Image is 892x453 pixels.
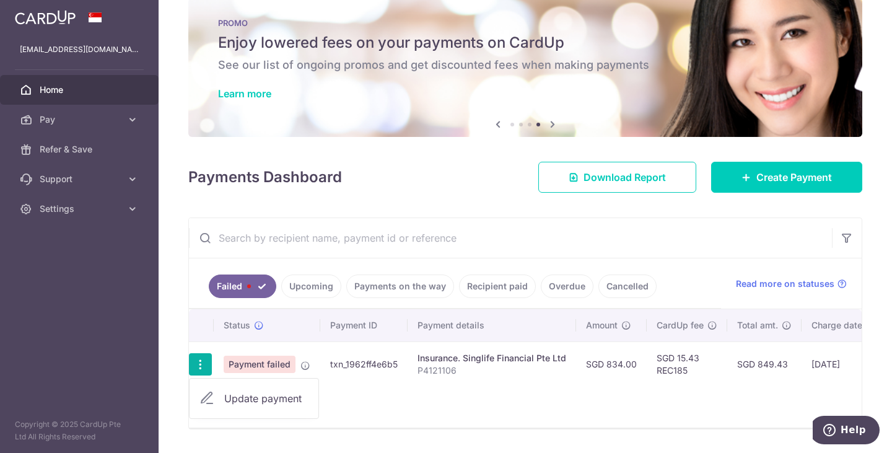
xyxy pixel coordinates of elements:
[576,341,647,387] td: SGD 834.00
[40,203,121,215] span: Settings
[598,275,657,298] a: Cancelled
[15,10,76,25] img: CardUp
[408,309,576,341] th: Payment details
[320,341,408,387] td: txn_1962ff4e6b5
[346,275,454,298] a: Payments on the way
[756,170,832,185] span: Create Payment
[40,84,121,96] span: Home
[736,278,847,290] a: Read more on statuses
[418,364,566,377] p: P4121106
[736,278,834,290] span: Read more on statuses
[218,18,833,28] p: PROMO
[584,170,666,185] span: Download Report
[813,416,880,447] iframe: Opens a widget where you can find more information
[40,173,121,185] span: Support
[224,319,250,332] span: Status
[20,43,139,56] p: [EMAIL_ADDRESS][DOMAIN_NAME]
[218,58,833,73] h6: See our list of ongoing promos and get discounted fees when making payments
[586,319,618,332] span: Amount
[657,319,704,332] span: CardUp fee
[647,341,727,387] td: SGD 15.43 REC185
[320,309,408,341] th: Payment ID
[802,341,886,387] td: [DATE]
[209,275,276,298] a: Failed
[538,162,696,193] a: Download Report
[541,275,593,298] a: Overdue
[459,275,536,298] a: Recipient paid
[811,319,862,332] span: Charge date
[40,143,121,156] span: Refer & Save
[281,275,341,298] a: Upcoming
[418,352,566,364] div: Insurance. Singlife Financial Pte Ltd
[218,33,833,53] h5: Enjoy lowered fees on your payments on CardUp
[218,87,271,100] a: Learn more
[189,218,832,258] input: Search by recipient name, payment id or reference
[711,162,862,193] a: Create Payment
[727,341,802,387] td: SGD 849.43
[188,166,342,188] h4: Payments Dashboard
[737,319,778,332] span: Total amt.
[224,356,295,373] span: Payment failed
[40,113,121,126] span: Pay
